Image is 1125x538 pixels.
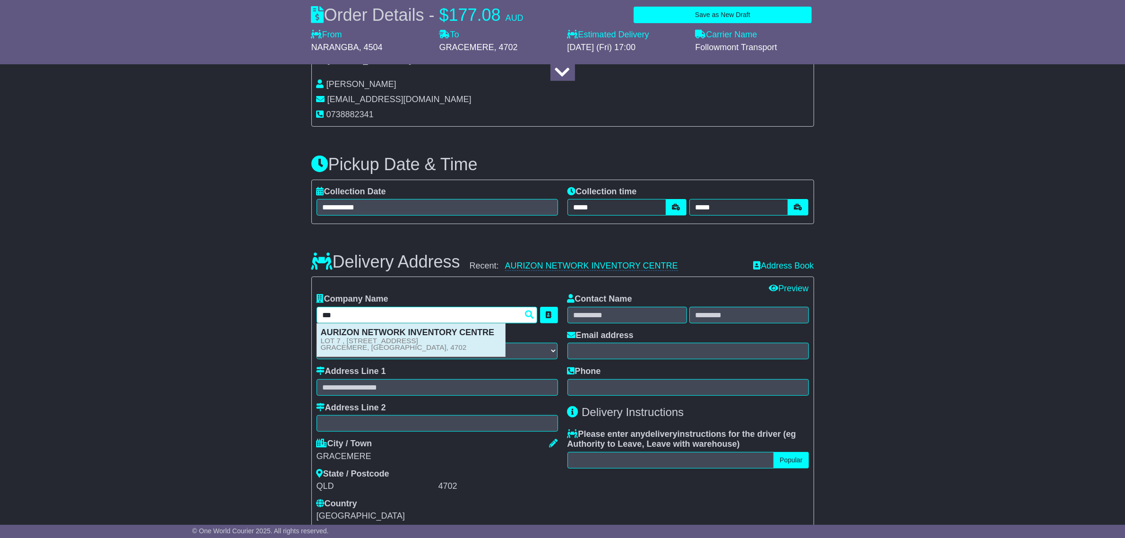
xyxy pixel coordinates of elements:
label: Country [317,499,357,509]
div: QLD [317,481,436,492]
label: Address Line 1 [317,366,386,377]
span: delivery [645,429,678,439]
a: Address Book [753,261,814,270]
div: [DATE] (Fri) 17:00 [567,43,686,53]
div: Order Details - [311,5,524,25]
div: GRACEMERE [317,451,558,462]
div: Recent: [470,261,744,271]
h3: Pickup Date & Time [311,155,814,174]
label: State / Postcode [317,469,389,479]
span: 177.08 [449,5,501,25]
label: Carrier Name [696,30,757,40]
label: Company Name [317,294,388,304]
span: Delivery Instructions [582,406,684,418]
span: NARANGBA [311,43,359,52]
button: Save as New Draft [634,7,811,23]
a: AURIZON NETWORK INVENTORY CENTRE [505,261,678,271]
span: [EMAIL_ADDRESS][DOMAIN_NAME] [327,95,472,104]
span: GRACEMERE [439,43,494,52]
span: [GEOGRAPHIC_DATA] [317,511,405,521]
span: eg Authority to Leave, Leave with warehouse [567,429,796,449]
small: LOT 7 , [STREET_ADDRESS] GRACEMERE, [GEOGRAPHIC_DATA], 4702 [321,338,467,351]
label: City / Town [317,439,372,449]
span: $ [439,5,449,25]
span: , 4504 [359,43,383,52]
label: Estimated Delivery [567,30,686,40]
span: © One World Courier 2025. All rights reserved. [192,527,329,535]
label: Please enter any instructions for the driver ( ) [567,429,809,450]
span: AUD [506,13,524,23]
h3: Delivery Address [311,252,460,271]
label: Phone [567,366,601,377]
div: Followmont Transport [696,43,814,53]
label: To [439,30,459,40]
label: Email address [567,330,634,341]
label: Collection Date [317,187,386,197]
label: Contact Name [567,294,632,304]
button: Popular [773,452,808,469]
span: [PERSON_NAME] [326,79,396,89]
a: Preview [769,284,808,293]
label: Address Line 2 [317,403,386,413]
span: 0738882341 [326,110,374,119]
label: From [311,30,342,40]
label: Collection time [567,187,637,197]
div: 4702 [438,481,558,492]
span: , 4702 [494,43,518,52]
strong: AURIZON NETWORK INVENTORY CENTRE [321,328,495,337]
